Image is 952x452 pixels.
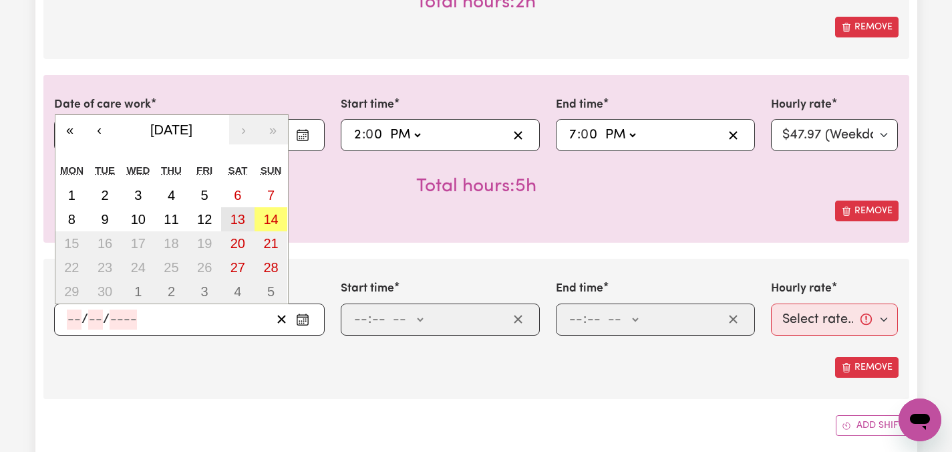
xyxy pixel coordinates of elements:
label: Start time [341,280,394,298]
input: -- [353,125,362,145]
button: September 10, 2025 [122,207,155,231]
abbr: September 8, 2025 [68,212,75,227]
abbr: September 3, 2025 [134,188,142,203]
abbr: September 14, 2025 [263,212,278,227]
input: -- [88,310,103,330]
button: September 22, 2025 [55,255,89,279]
button: September 21, 2025 [255,231,288,255]
abbr: September 19, 2025 [197,236,212,251]
abbr: September 16, 2025 [98,236,112,251]
abbr: September 23, 2025 [98,260,112,275]
span: : [577,128,581,142]
button: September 29, 2025 [55,279,89,304]
button: October 1, 2025 [122,279,155,304]
button: September 14, 2025 [255,207,288,231]
button: September 26, 2025 [188,255,221,279]
iframe: Button to launch messaging window [899,399,941,441]
abbr: September 2, 2025 [101,188,108,203]
span: : [362,128,365,142]
abbr: September 29, 2025 [64,284,79,299]
abbr: September 9, 2025 [101,212,108,227]
input: -- [569,310,583,330]
button: » [259,115,288,144]
input: -- [366,125,383,145]
button: [DATE] [114,115,229,144]
abbr: Thursday [161,164,182,176]
button: Clear date [271,310,292,330]
abbr: Friday [196,164,212,176]
abbr: September 12, 2025 [197,212,212,227]
button: September 2, 2025 [88,183,122,207]
button: September 30, 2025 [88,279,122,304]
abbr: Saturday [228,164,247,176]
button: October 5, 2025 [255,279,288,304]
button: September 7, 2025 [255,183,288,207]
button: September 17, 2025 [122,231,155,255]
button: September 1, 2025 [55,183,89,207]
abbr: Sunday [261,164,282,176]
button: September 3, 2025 [122,183,155,207]
input: -- [67,310,82,330]
label: Start time [341,96,394,114]
span: Total hours worked: 5 hours [416,177,536,196]
label: Hourly rate [771,280,832,298]
label: End time [556,96,603,114]
button: September 28, 2025 [255,255,288,279]
button: September 25, 2025 [155,255,188,279]
button: September 8, 2025 [55,207,89,231]
abbr: September 1, 2025 [68,188,75,203]
span: 0 [581,128,589,142]
span: / [82,312,88,327]
input: -- [371,310,386,330]
abbr: October 5, 2025 [267,284,275,299]
abbr: September 27, 2025 [230,260,245,275]
abbr: September 26, 2025 [197,260,212,275]
button: Enter the date of care work [292,310,313,330]
button: September 6, 2025 [221,183,255,207]
button: September 27, 2025 [221,255,255,279]
abbr: Monday [60,164,84,176]
abbr: September 11, 2025 [164,212,178,227]
button: September 11, 2025 [155,207,188,231]
input: -- [587,310,601,330]
abbr: September 5, 2025 [201,188,208,203]
button: September 18, 2025 [155,231,188,255]
abbr: September 18, 2025 [164,236,178,251]
button: « [55,115,85,144]
input: -- [581,125,599,145]
button: September 15, 2025 [55,231,89,255]
button: September 20, 2025 [221,231,255,255]
button: September 23, 2025 [88,255,122,279]
button: September 16, 2025 [88,231,122,255]
input: ---- [110,310,137,330]
abbr: September 28, 2025 [263,260,278,275]
abbr: Wednesday [126,164,150,176]
span: : [583,312,587,327]
button: September 5, 2025 [188,183,221,207]
label: Date of care work [54,96,151,114]
button: September 12, 2025 [188,207,221,231]
button: September 19, 2025 [188,231,221,255]
abbr: October 4, 2025 [234,284,241,299]
button: September 4, 2025 [155,183,188,207]
button: September 24, 2025 [122,255,155,279]
label: Date of care work [54,280,151,298]
abbr: September 15, 2025 [64,236,79,251]
button: October 4, 2025 [221,279,255,304]
span: [DATE] [150,122,192,137]
button: Remove this shift [835,201,899,221]
button: ‹ [85,115,114,144]
button: October 3, 2025 [188,279,221,304]
abbr: September 4, 2025 [168,188,175,203]
abbr: October 3, 2025 [201,284,208,299]
label: Hourly rate [771,96,832,114]
button: Remove this shift [835,17,899,37]
button: October 2, 2025 [155,279,188,304]
abbr: September 22, 2025 [64,260,79,275]
abbr: September 7, 2025 [267,188,275,203]
span: / [103,312,110,327]
button: › [229,115,259,144]
abbr: October 2, 2025 [168,284,175,299]
span: 0 [365,128,373,142]
input: -- [569,125,577,145]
